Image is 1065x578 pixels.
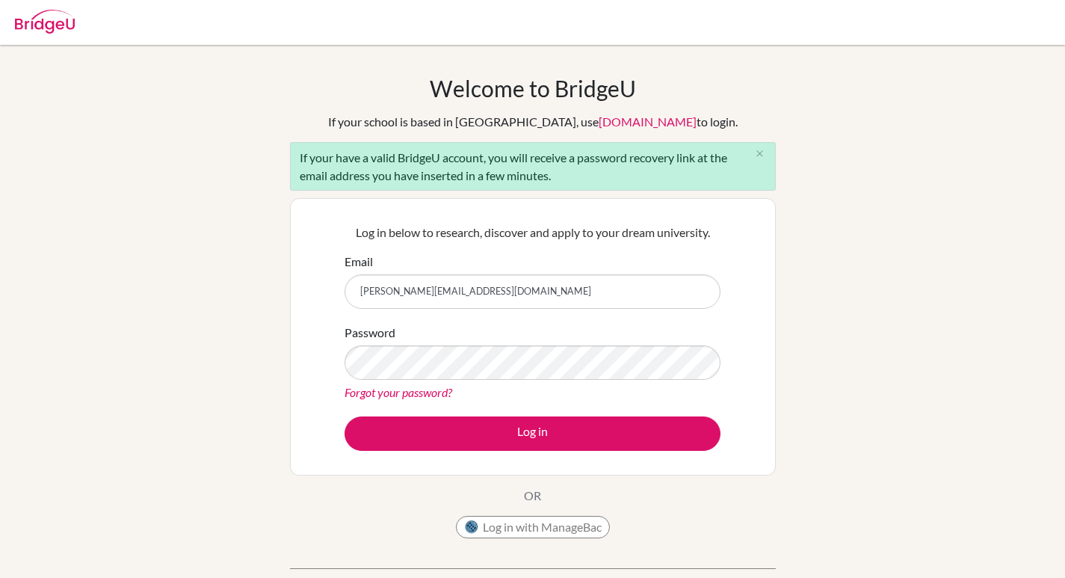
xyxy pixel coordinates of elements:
h1: Welcome to BridgeU [430,75,636,102]
i: close [754,148,765,159]
label: Email [345,253,373,271]
img: Bridge-U [15,10,75,34]
div: If your school is based in [GEOGRAPHIC_DATA], use to login. [328,113,738,131]
a: [DOMAIN_NAME] [599,114,697,129]
button: Close [745,143,775,165]
div: If your have a valid BridgeU account, you will receive a password recovery link at the email addr... [290,142,776,191]
p: OR [524,487,541,505]
p: Log in below to research, discover and apply to your dream university. [345,224,720,242]
button: Log in [345,416,720,451]
button: Log in with ManageBac [456,516,610,538]
a: Forgot your password? [345,385,452,399]
label: Password [345,324,395,342]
